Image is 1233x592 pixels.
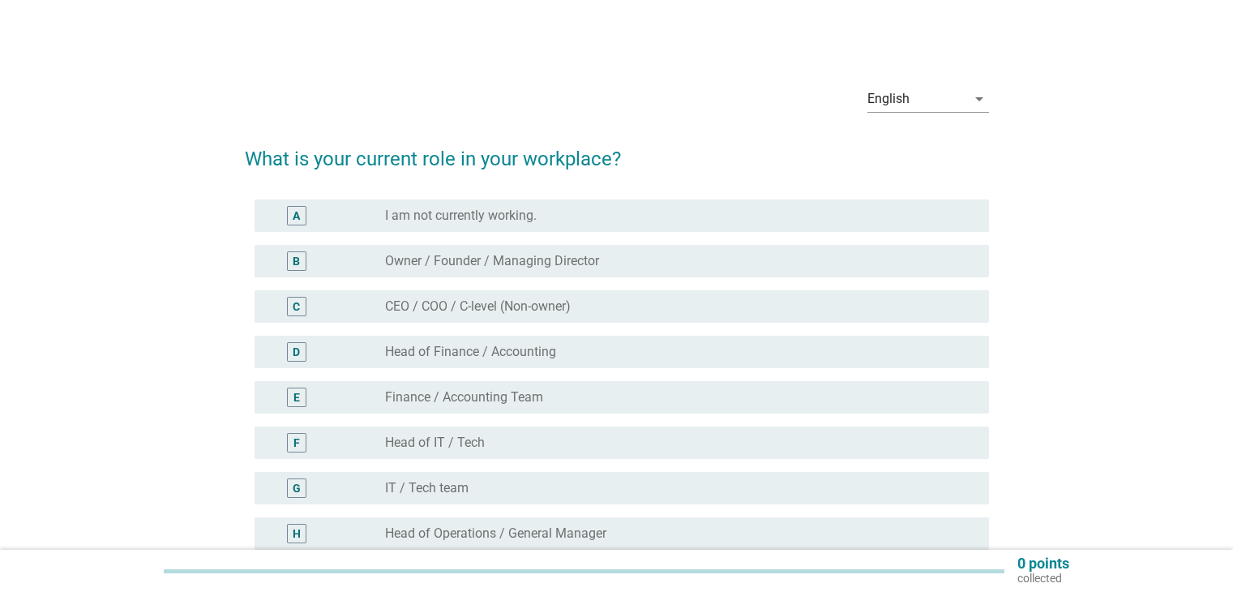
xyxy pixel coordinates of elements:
label: Head of Finance / Accounting [385,344,556,360]
div: C [293,298,300,315]
div: B [293,253,300,270]
div: A [293,208,300,225]
div: F [293,435,300,452]
div: D [293,344,300,361]
p: collected [1017,571,1069,586]
label: IT / Tech team [385,480,469,496]
div: H [293,526,301,543]
h2: What is your current role in your workplace? [245,128,989,174]
div: English [867,92,910,106]
div: G [293,480,301,497]
div: E [293,389,300,406]
label: Head of IT / Tech [385,435,485,451]
label: I am not currently working. [385,208,537,224]
label: Head of Operations / General Manager [385,526,606,542]
p: 0 points [1017,556,1069,571]
label: Finance / Accounting Team [385,389,543,405]
i: arrow_drop_down [970,89,989,109]
label: Owner / Founder / Managing Director [385,253,599,269]
label: CEO / COO / C-level (Non-owner) [385,298,571,315]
